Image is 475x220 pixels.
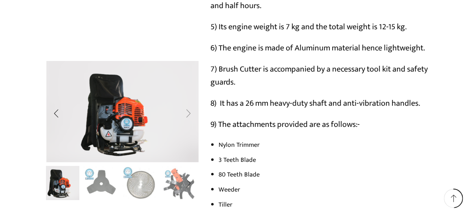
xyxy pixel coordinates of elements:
[46,104,67,124] div: Previous slide
[162,166,197,200] li: 4 / 10
[178,173,199,194] div: Next slide
[44,166,79,200] li: 1 / 10
[46,61,199,162] div: 1 / 10
[211,97,429,110] p: 8) It has a 26 mm heavy-duty shaft and anti-vibration handles.
[211,118,429,131] p: 9) The attachments provided are as follows:-
[123,166,158,200] li: 3 / 10
[219,139,429,151] li: Nylon Trimmer
[219,155,429,166] li: 3 Teeth Blade
[83,166,118,200] li: 2 / 10
[162,166,197,201] img: WEEDER
[83,166,118,201] a: 14
[44,165,79,200] a: Heera Brush Cutter
[219,169,429,181] li: 80 Teeth Blade
[162,166,197,201] a: 13
[211,21,429,34] p: 5) Its engine weight is 7 kg and the total weight is 12-15 kg.
[219,199,429,211] li: Tiller
[123,166,158,201] a: 15
[178,104,199,124] div: Next slide
[219,184,429,196] li: Weeder
[211,42,429,55] p: 6) The engine is made of Aluminum material hence lightweight.
[211,63,429,89] p: 7) Brush Cutter is accompanied by a necessary tool kit and safety guards.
